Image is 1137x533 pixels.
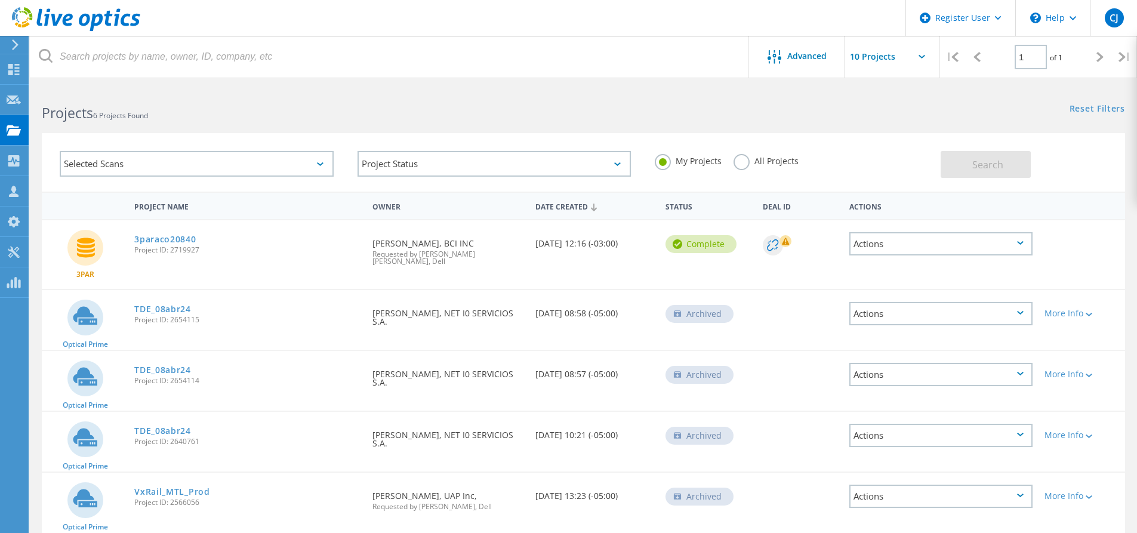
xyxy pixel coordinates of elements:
[757,195,843,217] div: Deal Id
[665,488,734,506] div: Archived
[660,195,757,217] div: Status
[849,363,1033,386] div: Actions
[366,473,529,522] div: [PERSON_NAME], UAP Inc,
[366,412,529,460] div: [PERSON_NAME], NET I0 SERVICIOS S.A.
[1044,370,1119,378] div: More Info
[134,316,360,324] span: Project ID: 2654115
[787,52,827,60] span: Advanced
[665,235,737,253] div: Complete
[529,351,660,390] div: [DATE] 08:57 (-05:00)
[1110,13,1118,23] span: CJ
[12,25,140,33] a: Live Optics Dashboard
[849,232,1033,255] div: Actions
[63,463,108,470] span: Optical Prime
[1044,431,1119,439] div: More Info
[134,235,196,244] a: 3paraco20840
[849,485,1033,508] div: Actions
[134,427,191,435] a: TDE_08abr24
[63,341,108,348] span: Optical Prime
[529,195,660,217] div: Date Created
[372,251,523,265] span: Requested by [PERSON_NAME] [PERSON_NAME], Dell
[30,36,750,78] input: Search projects by name, owner, ID, company, etc
[843,195,1039,217] div: Actions
[972,158,1003,171] span: Search
[529,412,660,451] div: [DATE] 10:21 (-05:00)
[134,438,360,445] span: Project ID: 2640761
[1044,309,1119,318] div: More Info
[366,290,529,338] div: [PERSON_NAME], NET I0 SERVICIOS S.A.
[1050,53,1062,63] span: of 1
[665,427,734,445] div: Archived
[529,290,660,329] div: [DATE] 08:58 (-05:00)
[1113,36,1137,78] div: |
[849,424,1033,447] div: Actions
[665,305,734,323] div: Archived
[372,503,523,510] span: Requested by [PERSON_NAME], Dell
[128,195,366,217] div: Project Name
[134,247,360,254] span: Project ID: 2719927
[1030,13,1041,23] svg: \n
[665,366,734,384] div: Archived
[1044,492,1119,500] div: More Info
[358,151,631,177] div: Project Status
[134,366,191,374] a: TDE_08abr24
[42,103,93,122] b: Projects
[655,154,722,165] label: My Projects
[366,220,529,277] div: [PERSON_NAME], BCI INC
[366,195,529,217] div: Owner
[63,402,108,409] span: Optical Prime
[529,473,660,512] div: [DATE] 13:23 (-05:00)
[941,151,1031,178] button: Search
[134,499,360,506] span: Project ID: 2566056
[134,305,191,313] a: TDE_08abr24
[529,220,660,260] div: [DATE] 12:16 (-03:00)
[93,110,148,121] span: 6 Projects Found
[366,351,529,399] div: [PERSON_NAME], NET I0 SERVICIOS S.A.
[134,377,360,384] span: Project ID: 2654114
[63,523,108,531] span: Optical Prime
[76,271,94,278] span: 3PAR
[940,36,965,78] div: |
[134,488,210,496] a: VxRail_MTL_Prod
[60,151,334,177] div: Selected Scans
[849,302,1033,325] div: Actions
[1070,104,1125,115] a: Reset Filters
[734,154,799,165] label: All Projects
